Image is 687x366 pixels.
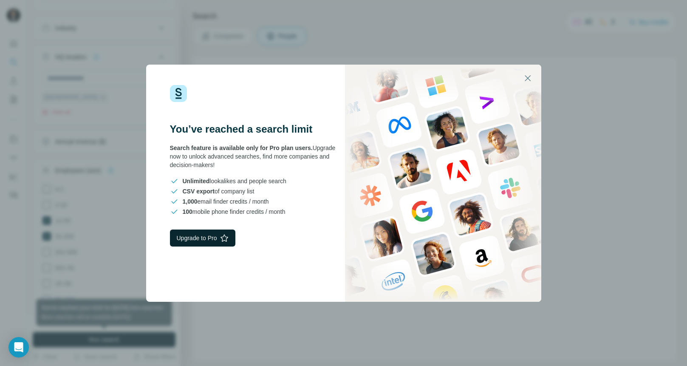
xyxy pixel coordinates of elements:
[8,337,29,357] div: Open Intercom Messenger
[183,198,198,205] span: 1,000
[183,208,192,215] span: 100
[345,65,541,302] img: Surfe Stock Photo - showing people and technologies
[170,85,187,102] img: Surfe Logo
[183,177,286,185] span: lookalikes and people search
[183,187,254,196] span: of company list
[183,207,286,216] span: mobile phone finder credits / month
[170,145,313,151] span: Search feature is available only for Pro plan users.
[183,178,210,184] span: Unlimited
[170,230,236,247] button: Upgrade to Pro
[170,122,344,136] h3: You’ve reached a search limit
[183,188,215,195] span: CSV export
[183,197,269,206] span: email finder credits / month
[170,144,344,169] div: Upgrade now to unlock advanced searches, find more companies and decision-makers!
